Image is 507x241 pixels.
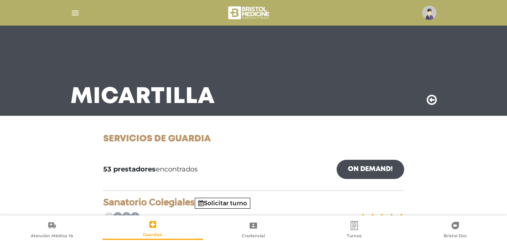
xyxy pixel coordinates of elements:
a: Solicitar turno [198,200,247,207]
a: Turnos [304,221,405,240]
img: estrellas_badge.png [358,209,405,226]
span: Credencial [242,233,265,240]
a: On Demand! [337,160,404,179]
h3: Mi Cartilla [71,87,215,107]
img: bristol-medicine-blanco.png [227,4,272,22]
a: Guardias [102,220,203,240]
span: Bristol Doc [444,233,467,240]
span: Turnos [347,233,362,240]
a: Credencial [203,221,304,240]
a: Atención Médica Ya [2,221,102,240]
a: Bristol Doc [405,221,505,240]
h4: Sanatorio Colegiales [103,197,404,208]
span: encontrados [103,164,198,174]
span: Guardias [143,232,162,239]
span: Atención Médica Ya [31,233,73,240]
img: Cober_menu-lines-white.svg [71,8,80,18]
img: profile-placeholder.svg [422,6,436,20]
h1: Servicios de Guardia [103,134,404,145]
b: 53 prestadores [103,165,156,173]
